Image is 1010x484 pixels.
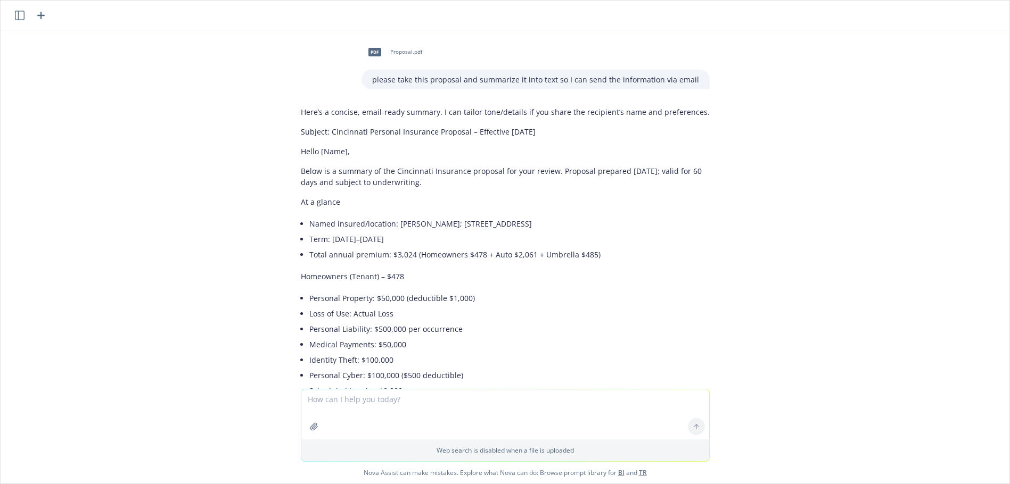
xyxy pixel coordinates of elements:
[309,368,710,383] li: Personal Cyber: $100,000 ($500 deductible)
[362,39,424,65] div: pdfProposal.pdf
[5,462,1005,483] span: Nova Assist can make mistakes. Explore what Nova can do: Browse prompt library for and
[301,146,710,157] p: Hello [Name],
[372,74,699,85] p: please take this proposal and summarize it into text so I can send the information via email
[639,468,647,477] a: TR
[309,290,710,306] li: Personal Property: $50,000 (deductible $1,000)
[301,271,710,282] p: Homeowners (Tenant) – $478
[309,337,710,352] li: Medical Payments: $50,000
[309,247,710,262] li: Total annual premium: $3,024 (Homeowners $478 + Auto $2,061 + Umbrella $485)
[618,468,625,477] a: BI
[390,48,422,55] span: Proposal.pdf
[309,321,710,337] li: Personal Liability: $500,000 per occurrence
[301,106,710,118] p: Here’s a concise, email-ready summary. I can tailor tone/details if you share the recipient’s nam...
[309,383,710,398] li: Scheduled Jewelry: $9,000
[309,216,710,231] li: Named insured/location: [PERSON_NAME]; [STREET_ADDRESS]
[309,231,710,247] li: Term: [DATE]–[DATE]
[301,165,710,188] p: Below is a summary of the Cincinnati Insurance proposal for your review. Proposal prepared [DATE]...
[301,126,710,137] p: Subject: Cincinnati Personal Insurance Proposal – Effective [DATE]
[308,446,703,455] p: Web search is disabled when a file is uploaded
[368,48,381,56] span: pdf
[309,352,710,368] li: Identity Theft: $100,000
[301,196,710,207] p: At a glance
[309,306,710,321] li: Loss of Use: Actual Loss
